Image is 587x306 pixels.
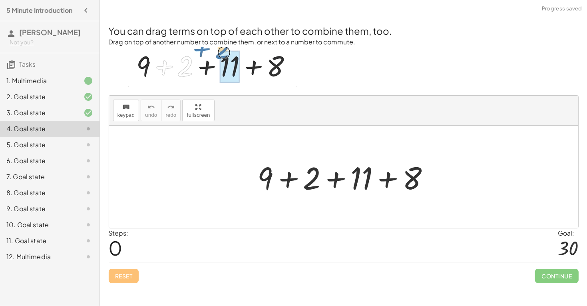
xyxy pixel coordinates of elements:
span: Tasks [19,60,36,68]
i: Task not started. [84,188,93,198]
i: Task finished and correct. [84,108,93,118]
div: 2. Goal state [6,92,71,102]
span: redo [165,112,176,118]
i: Task finished and correct. [84,92,93,102]
span: [PERSON_NAME] [19,28,81,37]
div: 5. Goal state [6,140,71,150]
i: Task not started. [84,236,93,246]
div: 1. Multimedia [6,76,71,86]
span: 0 [109,236,123,260]
i: Task not started. [84,204,93,214]
div: 7. Goal state [6,172,71,182]
div: 9. Goal state [6,204,71,214]
span: keypad [117,112,135,118]
div: 11. Goal state [6,236,71,246]
i: Task not started. [84,140,93,150]
p: Drag on top of another number to combine them, or next to a number to commute. [109,38,579,47]
div: 4. Goal state [6,124,71,134]
h2: You can drag terms on top of each other to combine them, too. [109,24,579,38]
button: undoundo [141,100,161,121]
div: 3. Goal state [6,108,71,118]
div: 8. Goal state [6,188,71,198]
div: 6. Goal state [6,156,71,166]
span: Progress saved [542,5,582,13]
label: Steps: [109,229,129,237]
i: Task not started. [84,156,93,166]
button: keyboardkeypad [113,100,139,121]
button: fullscreen [182,100,214,121]
button: redoredo [161,100,181,121]
i: undo [147,102,155,112]
span: fullscreen [187,112,210,118]
span: undo [145,112,157,118]
div: 12. Multimedia [6,252,71,262]
h4: 5 Minute Introduction [6,6,72,15]
i: Task not started. [84,124,93,134]
i: Task not started. [84,220,93,230]
div: Goal: [558,228,578,238]
img: d4040ace563e843529c1dd7191ea986ae863ca6420d979d6dcd6ba4686acad9b.gif [128,47,297,87]
div: Not you? [10,38,93,46]
i: Task finished. [84,76,93,86]
i: keyboard [122,102,130,112]
i: redo [167,102,175,112]
div: 10. Goal state [6,220,71,230]
i: Task not started. [84,252,93,262]
i: Task not started. [84,172,93,182]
